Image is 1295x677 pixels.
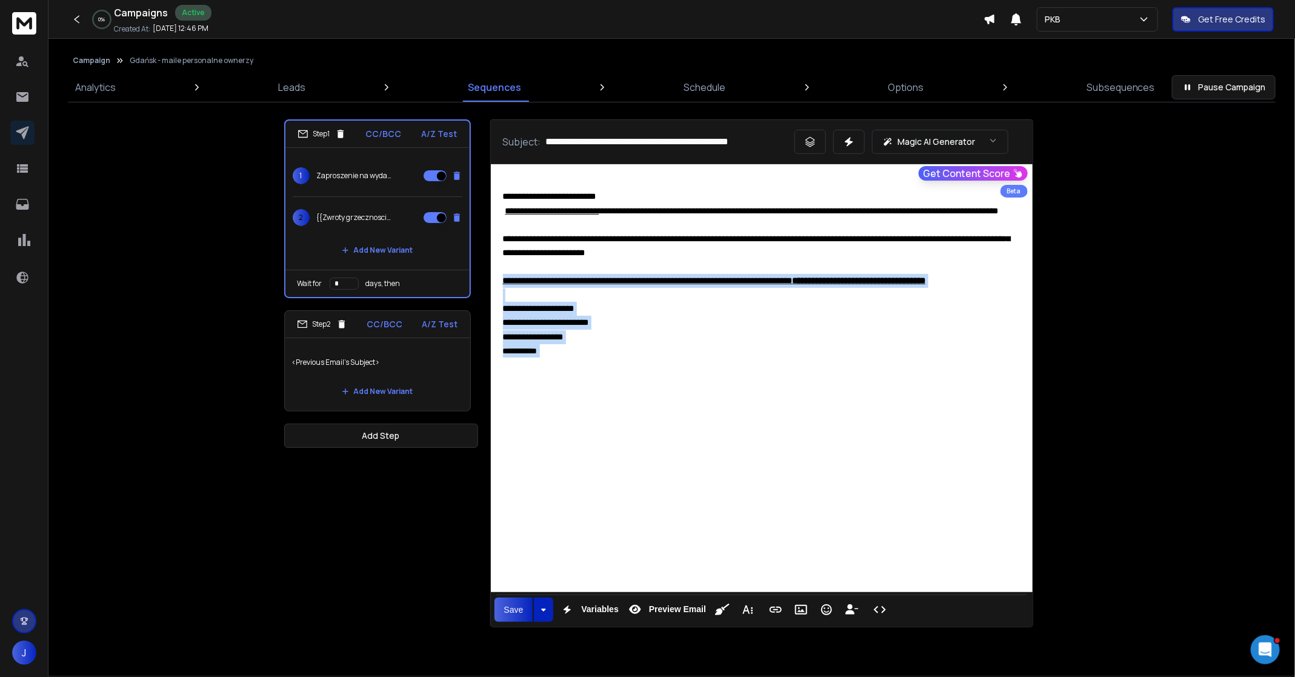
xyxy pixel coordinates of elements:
li: Step2CC/BCCA/Z Test<Previous Email's Subject>Add New Variant [284,310,471,412]
p: Options [888,80,924,95]
button: J [12,641,36,665]
p: Gdańsk - maile personalne ownerzy [130,56,253,65]
button: Add New Variant [332,379,423,404]
div: Step 2 [297,319,347,330]
p: Get Free Credits [1198,13,1265,25]
div: Step 1 [298,128,346,139]
span: 1 [293,167,310,184]
p: 0 % [99,16,105,23]
a: Analytics [68,73,123,102]
button: Get Free Credits [1173,7,1274,32]
button: Get Content Score [919,166,1028,181]
p: Sequences [468,80,521,95]
span: Preview Email [647,604,708,615]
p: <Previous Email's Subject> [292,345,463,379]
button: Clean HTML [711,598,734,622]
p: Created At: [114,24,150,34]
p: Zaproszenie na wydarzenie biznesowe – [GEOGRAPHIC_DATA] 15.10 [317,171,394,181]
p: {{Zwroty grzecznosciowy}} Zaproszenie na wydarzenie biznesowe – [GEOGRAPHIC_DATA] 15.10 [317,213,394,222]
button: Pause Campaign [1172,75,1276,99]
button: Code View [868,598,891,622]
button: Campaign [73,56,110,65]
a: Leads [271,73,313,102]
p: Wait for [298,279,322,288]
p: PKB [1045,13,1065,25]
button: More Text [736,598,759,622]
button: Add New Variant [332,238,423,262]
p: days, then [366,279,401,288]
p: Analytics [75,80,116,95]
a: Subsequences [1079,73,1162,102]
iframe: Intercom live chat [1251,635,1280,664]
span: Variables [579,604,621,615]
p: A/Z Test [422,128,458,140]
h1: Campaigns [114,5,168,20]
p: [DATE] 12:46 PM [153,24,208,33]
p: CC/BCC [367,318,402,330]
button: Variables [556,598,621,622]
button: Magic AI Generator [872,130,1008,154]
button: Insert Unsubscribe Link [841,598,864,622]
button: Insert Link (⌘K) [764,598,787,622]
p: Subsequences [1087,80,1155,95]
p: CC/BCC [366,128,402,140]
button: Emoticons [815,598,838,622]
button: Save [494,598,533,622]
button: Preview Email [624,598,708,622]
a: Options [881,73,931,102]
a: Schedule [677,73,733,102]
p: Subject: [503,135,541,149]
p: Magic AI Generator [898,136,976,148]
div: Beta [1000,185,1028,198]
span: 2 [293,209,310,226]
p: Leads [278,80,305,95]
button: Add Step [284,424,478,448]
li: Step1CC/BCCA/Z Test1Zaproszenie na wydarzenie biznesowe – [GEOGRAPHIC_DATA] 15.102{{Zwroty grzecz... [284,119,471,298]
a: Sequences [461,73,528,102]
div: Active [175,5,211,21]
p: Schedule [684,80,726,95]
p: A/Z Test [422,318,458,330]
button: Insert Image (⌘P) [790,598,813,622]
